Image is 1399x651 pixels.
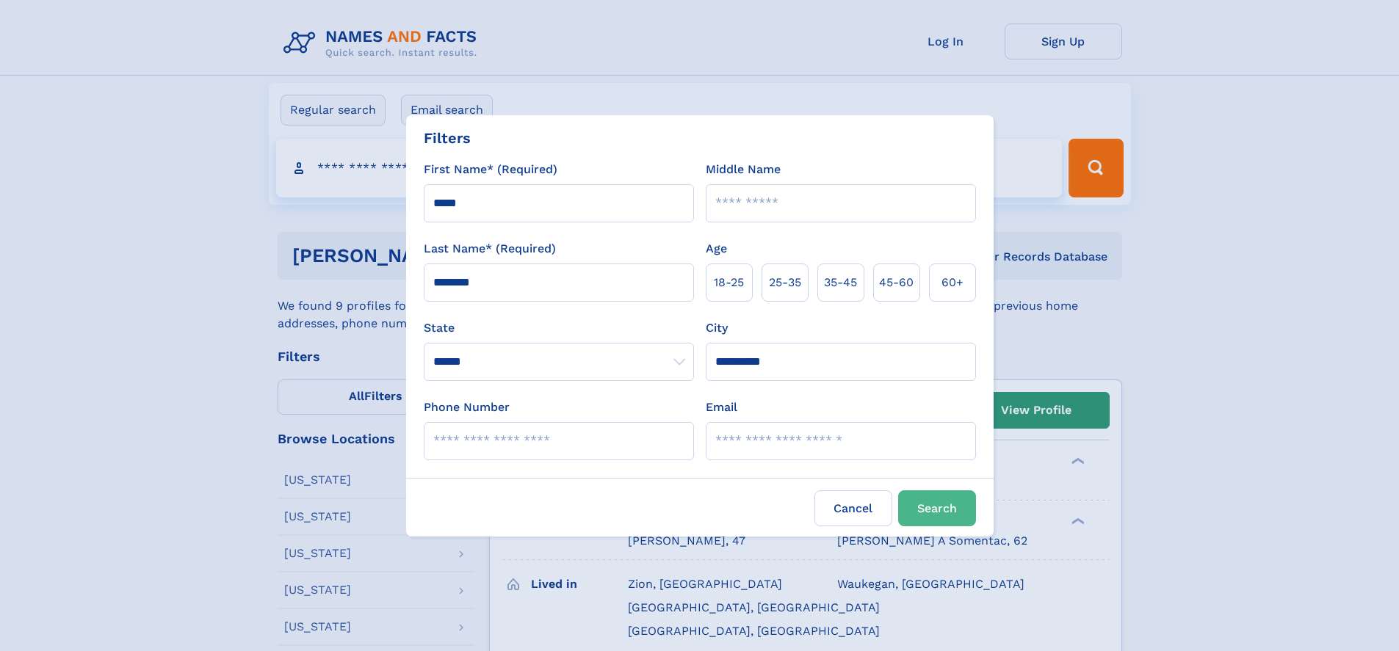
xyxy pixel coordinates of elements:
label: Phone Number [424,399,510,416]
div: Filters [424,127,471,149]
span: 18‑25 [714,274,744,291]
span: 45‑60 [879,274,914,291]
label: Middle Name [706,161,781,178]
span: 60+ [941,274,964,291]
label: State [424,319,694,337]
label: Age [706,240,727,258]
button: Search [898,490,976,526]
label: Email [706,399,737,416]
span: 25‑35 [769,274,801,291]
label: Last Name* (Required) [424,240,556,258]
span: 35‑45 [824,274,857,291]
label: Cancel [814,490,892,526]
label: First Name* (Required) [424,161,557,178]
label: City [706,319,728,337]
